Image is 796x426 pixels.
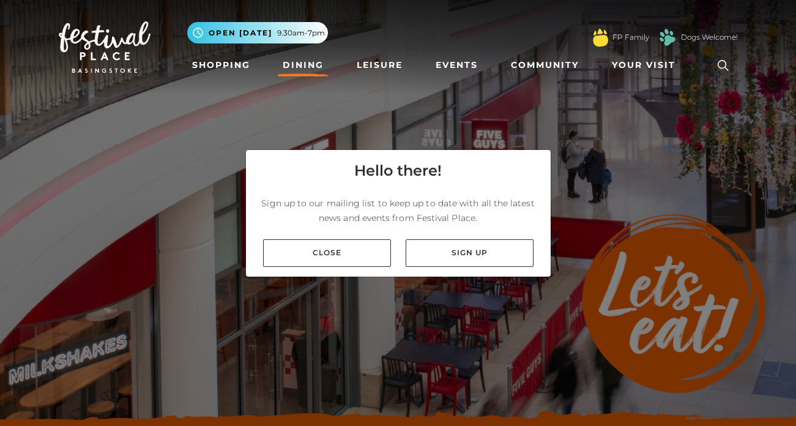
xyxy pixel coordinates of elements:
a: Dining [278,54,329,77]
span: Your Visit [612,59,675,72]
a: Leisure [352,54,407,77]
a: FP Family [612,32,649,43]
a: Shopping [187,54,255,77]
h4: Hello there! [354,160,442,182]
a: Sign up [406,239,534,267]
span: 9.30am-7pm [277,28,325,39]
span: Open [DATE] [209,28,272,39]
button: Open [DATE] 9.30am-7pm [187,22,328,43]
p: Sign up to our mailing list to keep up to date with all the latest news and events from Festival ... [256,196,541,225]
a: Your Visit [607,54,686,77]
a: Dogs Welcome! [681,32,738,43]
a: Close [263,239,391,267]
a: Events [431,54,483,77]
a: Community [506,54,584,77]
img: Festival Place Logo [59,21,151,73]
